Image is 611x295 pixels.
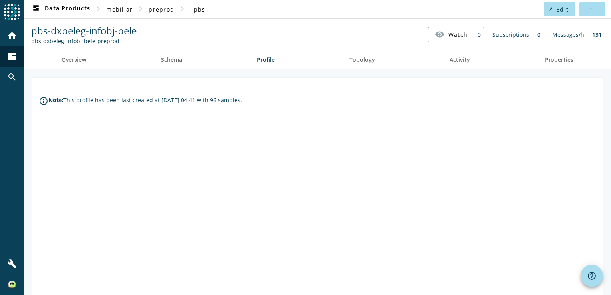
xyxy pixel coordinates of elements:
[28,2,93,16] button: Data Products
[448,28,468,42] span: Watch
[194,6,206,13] span: pbs
[450,57,470,63] span: Activity
[428,27,474,42] button: Watch
[161,57,182,63] span: Schema
[7,259,17,269] mat-icon: build
[474,27,484,42] div: 0
[7,72,17,82] mat-icon: search
[136,4,145,14] mat-icon: chevron_right
[187,2,212,16] button: pbs
[106,6,133,13] span: mobiliar
[177,4,187,14] mat-icon: chevron_right
[488,27,533,42] div: Subscriptions
[349,57,375,63] span: Topology
[31,4,90,14] span: Data Products
[548,27,588,42] div: Messages/h
[31,37,137,45] div: Kafka Topic: pbs-dxbeleg-infobj-bele-preprod
[103,2,136,16] button: mobiliar
[145,2,177,16] button: preprod
[39,96,48,106] i: info_outline
[8,281,16,289] img: 8ed1b500aa7f3b22211e874aaf9d1e0e
[63,96,242,104] div: This profile has been last created at [DATE] 04:41 with 96 samples.
[149,6,174,13] span: preprod
[435,30,444,39] mat-icon: visibility
[48,96,63,104] div: Note:
[544,2,575,16] button: Edit
[257,57,275,63] span: Profile
[31,24,137,37] span: pbs-dxbeleg-infobj-bele
[7,31,17,40] mat-icon: home
[556,6,569,13] span: Edit
[549,7,553,11] mat-icon: edit
[533,27,544,42] div: 0
[61,57,86,63] span: Overview
[7,51,17,61] mat-icon: dashboard
[545,57,573,63] span: Properties
[4,4,20,20] img: spoud-logo.svg
[587,7,592,11] mat-icon: more_horiz
[587,271,597,281] mat-icon: help_outline
[588,27,606,42] div: 131
[93,4,103,14] mat-icon: chevron_right
[31,4,41,14] mat-icon: dashboard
